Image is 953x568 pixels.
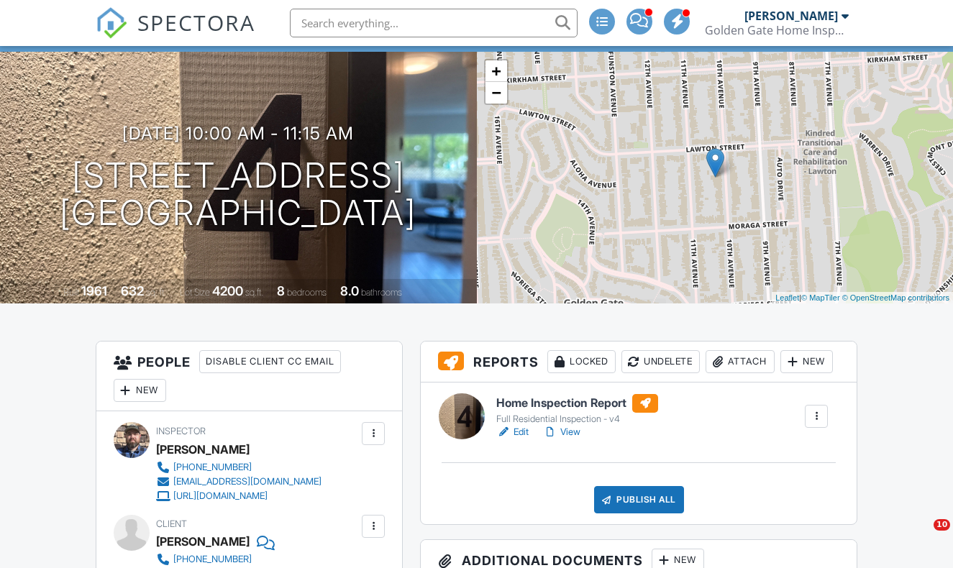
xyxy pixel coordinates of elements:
a: © MapTiler [801,293,840,302]
h1: [STREET_ADDRESS] [GEOGRAPHIC_DATA] [60,157,416,233]
div: Publish All [594,486,684,513]
a: © OpenStreetMap contributors [842,293,949,302]
div: [PERSON_NAME] [156,531,250,552]
span: Built [63,287,79,298]
div: 4200 [212,283,243,298]
div: Full Residential Inspection - v4 [496,413,658,425]
div: Attach [706,350,775,373]
div: | [772,292,953,304]
span: sq.ft. [245,287,263,298]
div: New [114,379,166,402]
div: New [780,350,833,373]
a: [URL][DOMAIN_NAME] [156,489,322,503]
img: The Best Home Inspection Software - Spectora [96,7,127,39]
h6: Home Inspection Report [496,394,658,413]
div: 1961 [81,283,107,298]
a: Zoom out [485,82,507,104]
input: Search everything... [290,9,578,37]
span: bathrooms [361,287,402,298]
span: SPECTORA [137,7,255,37]
span: sq. ft. [146,287,166,298]
div: [PERSON_NAME] [744,9,838,23]
div: [PERSON_NAME] [156,439,250,460]
div: [EMAIL_ADDRESS][DOMAIN_NAME] [173,476,322,487]
div: Locked [547,350,616,373]
div: Undelete [621,350,700,373]
div: 8.0 [340,283,359,298]
a: Home Inspection Report Full Residential Inspection - v4 [496,394,658,426]
div: Disable Client CC Email [199,350,341,373]
h3: [DATE] 10:00 am - 11:15 am [122,124,354,143]
a: Leaflet [775,293,799,302]
div: Golden Gate Home Inspections [705,23,849,37]
iframe: Intercom live chat [904,519,939,554]
h3: Reports [421,342,857,383]
div: [PHONE_NUMBER] [173,554,252,565]
span: 10 [934,519,950,531]
div: 632 [121,283,144,298]
a: [PHONE_NUMBER] [156,460,322,475]
span: Inspector [156,426,206,436]
a: [EMAIL_ADDRESS][DOMAIN_NAME] [156,475,322,489]
a: Edit [496,425,529,439]
a: SPECTORA [96,19,255,50]
h3: People [96,342,403,411]
span: Lot Size [180,287,210,298]
a: Zoom in [485,60,507,82]
a: [PHONE_NUMBER] [156,552,322,567]
div: 8 [277,283,285,298]
span: Client [156,518,187,529]
span: bedrooms [287,287,327,298]
a: View [543,425,580,439]
div: [URL][DOMAIN_NAME] [173,490,268,502]
div: [PHONE_NUMBER] [173,462,252,473]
